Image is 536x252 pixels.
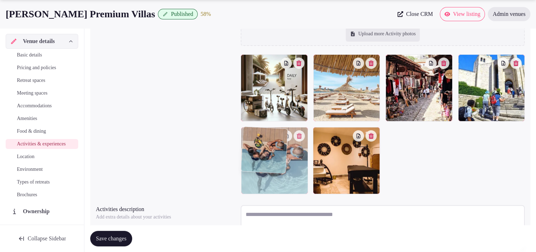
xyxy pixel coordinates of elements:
span: Venue details [23,37,55,46]
span: Environment [17,166,43,173]
span: Brochures [17,191,37,198]
a: Types of retreats [6,177,78,187]
div: RV-SanPietro Premium Villas-activity 6.jpeg [386,54,452,121]
a: Meeting spaces [6,88,78,98]
a: Retreat spaces [6,76,78,85]
a: Ownership [6,204,78,219]
p: Add extra details about your activities [96,214,186,221]
a: Environment [6,164,78,174]
span: Accommodations [17,102,52,109]
h1: [PERSON_NAME] Premium Villas [6,7,155,21]
div: 58 % [201,10,211,18]
a: Location [6,152,78,162]
a: Accommodations [6,101,78,111]
a: Activities & experiences [6,139,78,149]
button: Published [158,9,198,19]
a: Brochures [6,190,78,200]
span: Basic details [17,52,42,59]
a: Basic details [6,50,78,60]
span: Retreat spaces [17,77,45,84]
span: Activities & experiences [17,140,66,148]
a: Food & dining [6,126,78,136]
label: Activities description [96,206,235,212]
span: Pricing and policies [17,64,56,71]
div: RV-SanPietro Premium Villas-activity 2.jpg [313,54,380,121]
span: Admin venues [493,11,525,18]
div: RV-SanPietro Premium Villas-activity 1.jpeg [241,54,308,121]
a: Administration [6,222,78,236]
span: Collapse Sidebar [28,235,66,242]
span: Ownership [23,207,53,216]
a: View listing [440,7,485,21]
span: Save changes [96,235,127,242]
span: Meeting spaces [17,90,48,97]
a: Close CRM [393,7,437,21]
div: RV-SanPietro Premium Villas-activity 3.jpg [313,127,380,194]
span: Types of retreats [17,179,50,186]
span: View listing [453,11,480,18]
div: Upload more Activity photos [346,26,420,42]
span: Close CRM [406,11,433,18]
button: Save changes [90,231,132,246]
img: RV-SanPietro Premium Villas-activity 4.jpg [241,127,288,173]
div: RV-SanPietro Premium Villas-activity 4.jpg [241,127,308,194]
button: Collapse Sidebar [6,231,78,246]
a: Pricing and policies [6,63,78,73]
a: Amenities [6,114,78,124]
span: Food & dining [17,128,46,135]
button: 58% [201,10,211,18]
span: Amenities [17,115,37,122]
span: Published [171,11,193,18]
div: RV-SanPietro Premium Villas-activity 5.jpeg [458,54,525,121]
span: Location [17,153,35,160]
a: Admin venues [488,7,530,21]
